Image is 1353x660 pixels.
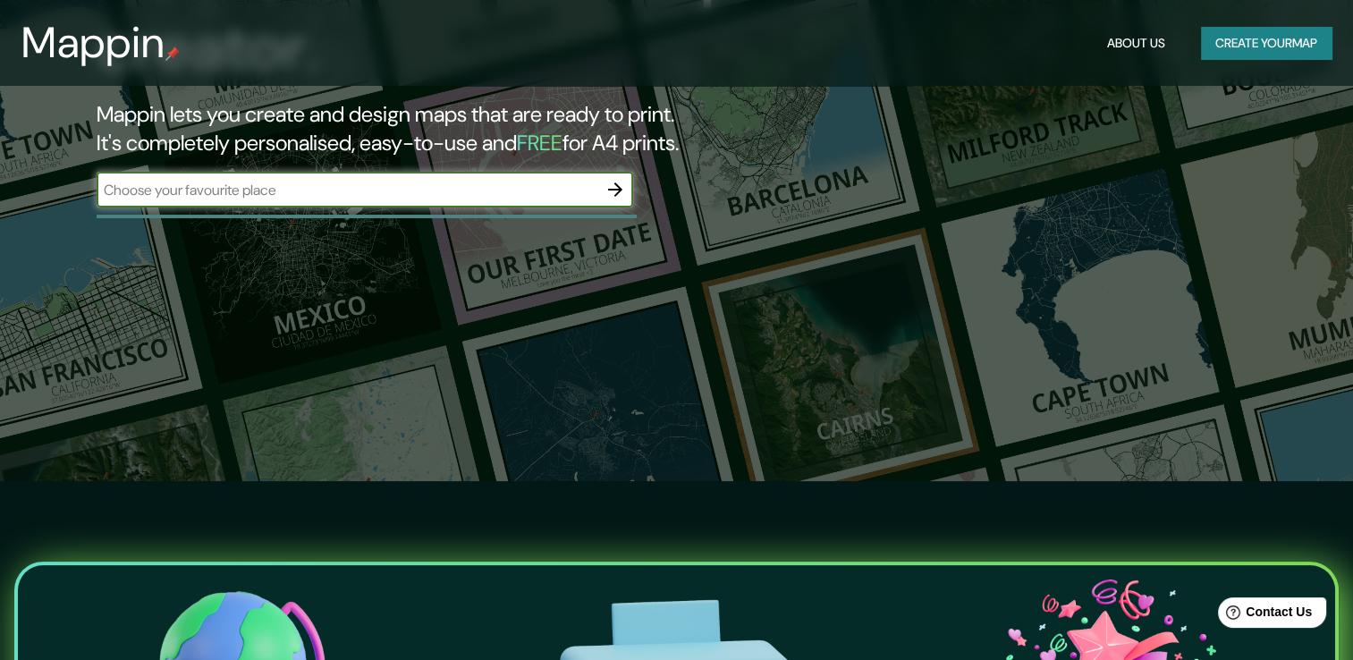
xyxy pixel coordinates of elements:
iframe: Help widget launcher [1194,590,1333,640]
h5: FREE [517,129,562,157]
button: About Us [1100,27,1172,60]
button: Create yourmap [1201,27,1332,60]
img: mappin-pin [165,47,180,61]
h3: Mappin [21,18,165,68]
input: Choose your favourite place [97,180,597,200]
h2: Mappin lets you create and design maps that are ready to print. It's completely personalised, eas... [97,100,774,157]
